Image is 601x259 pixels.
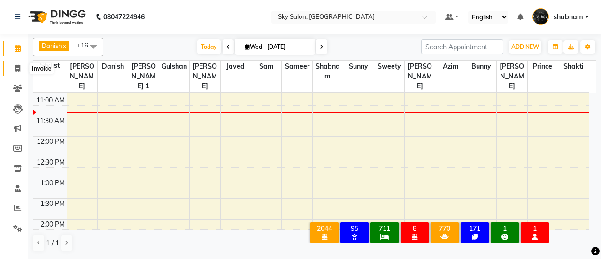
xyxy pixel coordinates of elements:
div: 1 [493,224,517,233]
span: shabnam [554,12,583,22]
div: 12:00 PM [35,137,67,147]
div: 8 [402,224,427,233]
div: 770 [432,224,457,233]
div: 1 [523,224,547,233]
div: Invoice [30,63,54,74]
img: shabnam [532,8,549,25]
span: [PERSON_NAME] [190,61,220,92]
span: javed [221,61,251,72]
div: 1:00 PM [39,178,67,188]
span: Wed [242,43,264,50]
span: shakti [558,61,589,72]
div: 11:30 AM [34,116,67,126]
span: ADD NEW [511,43,539,50]
div: 711 [372,224,397,233]
span: +16 [77,41,95,49]
input: Search Appointment [421,39,503,54]
img: logo [24,4,88,30]
span: Bunny [466,61,496,72]
span: Gulshan [159,61,189,72]
span: 1 / 1 [46,238,59,248]
a: x [62,42,66,49]
div: 1:30 PM [39,199,67,209]
span: Danish [42,42,62,49]
button: ADD NEW [509,40,541,54]
span: sameer [282,61,312,72]
div: 2:00 PM [39,220,67,229]
span: azim [435,61,465,72]
span: Danish [98,61,128,72]
div: 95 [342,224,367,233]
span: Today [197,39,221,54]
span: [PERSON_NAME] [497,61,527,92]
b: 08047224946 [103,4,145,30]
span: [PERSON_NAME] [405,61,435,92]
span: sweety [374,61,404,72]
span: [PERSON_NAME] [67,61,97,92]
span: shabnam [313,61,343,82]
div: 2044 [312,224,337,233]
span: sam [251,61,281,72]
span: prince [528,61,558,72]
div: 12:30 PM [35,157,67,167]
span: [PERSON_NAME] 1 [128,61,158,92]
div: 171 [462,224,487,233]
span: sunny [343,61,373,72]
div: 11:00 AM [34,95,67,105]
input: 2025-09-03 [264,40,311,54]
